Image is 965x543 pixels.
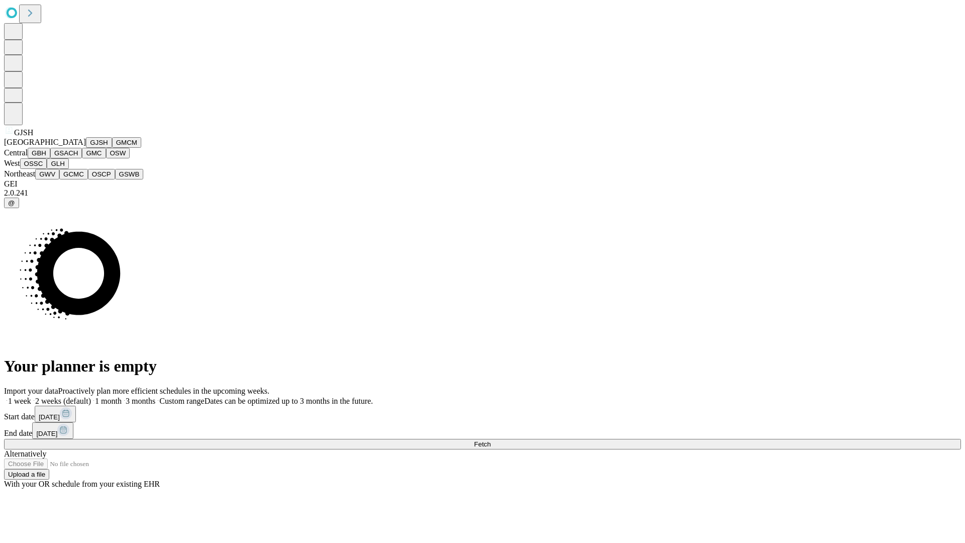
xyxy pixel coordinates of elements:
[106,148,130,158] button: OSW
[4,469,49,480] button: Upload a file
[4,189,961,198] div: 2.0.241
[4,480,160,488] span: With your OR schedule from your existing EHR
[4,179,961,189] div: GEI
[36,430,57,437] span: [DATE]
[4,198,19,208] button: @
[58,387,269,395] span: Proactively plan more efficient schedules in the upcoming weeks.
[8,397,31,405] span: 1 week
[474,440,491,448] span: Fetch
[32,422,73,439] button: [DATE]
[35,406,76,422] button: [DATE]
[4,159,20,167] span: West
[28,148,50,158] button: GBH
[4,148,28,157] span: Central
[159,397,204,405] span: Custom range
[4,169,35,178] span: Northeast
[47,158,68,169] button: GLH
[115,169,144,179] button: GSWB
[205,397,373,405] span: Dates can be optimized up to 3 months in the future.
[50,148,82,158] button: GSACH
[86,137,112,148] button: GJSH
[39,413,60,421] span: [DATE]
[88,169,115,179] button: OSCP
[8,199,15,207] span: @
[4,406,961,422] div: Start date
[20,158,47,169] button: OSSC
[95,397,122,405] span: 1 month
[4,422,961,439] div: End date
[59,169,88,179] button: GCMC
[4,138,86,146] span: [GEOGRAPHIC_DATA]
[82,148,106,158] button: GMC
[112,137,141,148] button: GMCM
[4,439,961,449] button: Fetch
[4,357,961,376] h1: Your planner is empty
[4,387,58,395] span: Import your data
[35,169,59,179] button: GWV
[14,128,33,137] span: GJSH
[4,449,46,458] span: Alternatively
[126,397,155,405] span: 3 months
[35,397,91,405] span: 2 weeks (default)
